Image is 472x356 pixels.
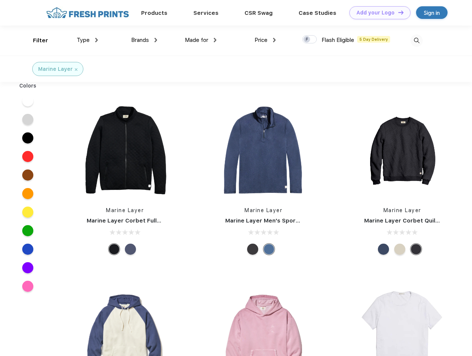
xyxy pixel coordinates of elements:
a: Services [193,10,219,16]
a: Sign in [416,6,448,19]
a: Marine Layer Corbet Full-Zip Jacket [87,217,189,224]
span: Flash Eligible [322,37,354,43]
div: Navy [125,244,136,255]
img: fo%20logo%202.webp [44,6,131,19]
img: func=resize&h=266 [214,100,313,199]
a: Marine Layer [245,207,282,213]
div: Black [109,244,120,255]
div: Deep Denim [263,244,275,255]
div: Charcoal [410,244,422,255]
img: DT [398,10,403,14]
img: func=resize&h=266 [76,100,174,199]
span: Made for [185,37,208,43]
img: dropdown.png [154,38,157,42]
img: func=resize&h=266 [353,100,452,199]
span: Price [255,37,267,43]
div: Add your Logo [356,10,395,16]
div: Sign in [424,9,440,17]
span: 5 Day Delivery [357,36,390,43]
img: dropdown.png [273,38,276,42]
a: Marine Layer [106,207,144,213]
a: Products [141,10,167,16]
span: Type [77,37,90,43]
a: Marine Layer [383,207,421,213]
span: Brands [131,37,149,43]
div: Charcoal [247,244,258,255]
div: Colors [14,82,42,90]
a: Marine Layer Men's Sport Quarter Zip [225,217,333,224]
div: Filter [33,36,48,45]
a: CSR Swag [245,10,273,16]
div: Navy Heather [378,244,389,255]
img: dropdown.png [214,38,216,42]
img: filter_cancel.svg [75,68,77,71]
div: Oat Heather [394,244,405,255]
img: dropdown.png [95,38,98,42]
img: desktop_search.svg [410,34,423,47]
div: Marine Layer [38,65,73,73]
